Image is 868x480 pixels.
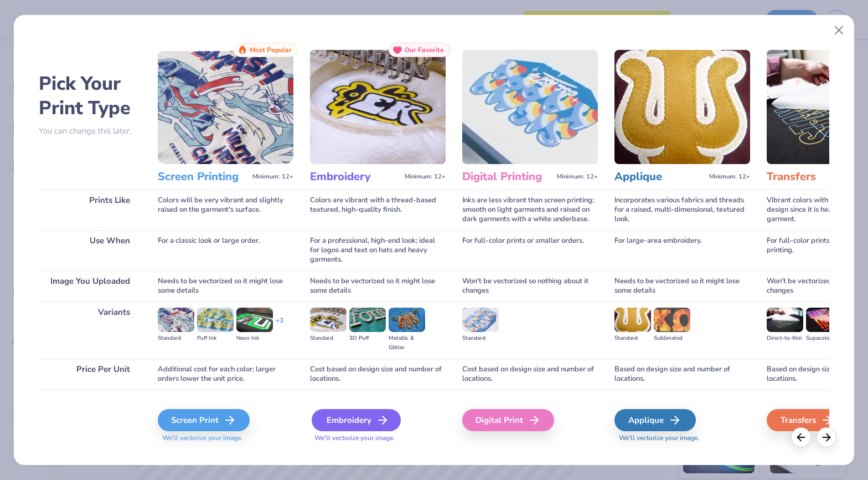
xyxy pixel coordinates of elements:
div: Inks are less vibrant than screen printing; smooth on light garments and raised on dark garments ... [462,190,598,230]
div: Needs to be vectorized so it might lose some details [614,270,750,302]
div: Standard [462,334,499,343]
img: Standard [158,308,194,332]
div: Standard [310,334,347,343]
div: Based on design size and number of locations. [614,359,750,390]
span: Minimum: 12+ [557,173,598,181]
img: Standard [462,308,499,332]
div: Screen Print [158,409,250,431]
div: Metallic & Glitter [389,334,425,353]
div: For a classic look or large order. [158,230,293,270]
img: Digital Printing [462,50,598,164]
img: Standard [310,308,347,332]
img: Neon Ink [236,308,273,332]
div: Digital Print [462,409,554,431]
p: You can change this later. [39,126,141,136]
div: Image You Uploaded [39,270,141,302]
span: We'll vectorize your image. [158,433,293,443]
span: Minimum: 12+ [709,173,750,181]
div: Price Per Unit [39,359,141,390]
div: Needs to be vectorized so it might lose some details [310,270,446,302]
div: Supacolor [806,334,843,343]
div: Neon Ink [236,334,273,343]
span: Most Popular [250,46,292,54]
img: Direct-to-film [767,308,803,332]
div: Cost based on design size and number of locations. [462,359,598,390]
h3: Screen Printing [158,170,248,184]
button: Close [829,20,850,41]
h3: Applique [614,170,705,184]
div: Direct-to-film [767,334,803,343]
div: Puff Ink [197,334,234,343]
h2: Pick Your Print Type [39,72,141,120]
img: Metallic & Glitter [389,308,425,332]
img: 3D Puff [349,308,386,332]
div: Standard [614,334,651,343]
img: Applique [614,50,750,164]
div: Use When [39,230,141,270]
div: For full-color prints or smaller orders. [462,230,598,270]
div: Colors will be very vibrant and slightly raised on the garment's surface. [158,190,293,230]
img: Screen Printing [158,50,293,164]
img: Puff Ink [197,308,234,332]
div: 3D Puff [349,334,386,343]
div: Prints Like [39,190,141,230]
span: We'll vectorize your image. [614,433,750,443]
div: Standard [158,334,194,343]
div: Additional cost for each color; larger orders lower the unit price. [158,359,293,390]
h3: Embroidery [310,170,400,184]
h3: Digital Printing [462,170,552,184]
span: Minimum: 12+ [252,173,293,181]
div: Needs to be vectorized so it might lose some details [158,270,293,302]
div: Colors are vibrant with a thread-based textured, high-quality finish. [310,190,446,230]
div: Cost based on design size and number of locations. [310,359,446,390]
div: Variants [39,302,141,359]
div: For a professional, high-end look; ideal for logos and text on hats and heavy garments. [310,230,446,270]
div: Sublimated [654,334,690,343]
div: Won't be vectorized so nothing about it changes [462,270,598,302]
h3: Transfers [767,170,857,184]
span: Our Favorite [405,46,444,54]
div: + 3 [276,316,283,335]
span: Minimum: 12+ [405,173,446,181]
img: Embroidery [310,50,446,164]
div: Transfers [767,409,848,431]
img: Standard [614,308,651,332]
span: We'll vectorize your image. [310,433,446,443]
div: Applique [614,409,696,431]
img: Supacolor [806,308,843,332]
div: For large-area embroidery. [614,230,750,270]
div: Embroidery [312,409,401,431]
div: Incorporates various fabrics and threads for a raised, multi-dimensional, textured look. [614,190,750,230]
img: Sublimated [654,308,690,332]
